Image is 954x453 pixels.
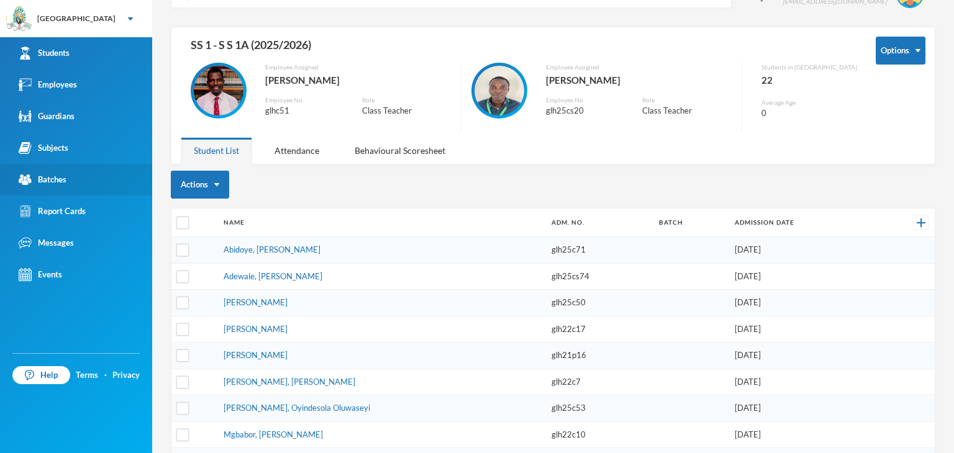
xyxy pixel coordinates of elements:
[19,47,70,60] div: Students
[546,96,624,105] div: Employee No.
[224,377,355,387] a: [PERSON_NAME], [PERSON_NAME]
[261,137,332,164] div: Attendance
[194,66,243,115] img: EMPLOYEE
[224,429,323,439] a: Mgbabor, [PERSON_NAME]
[545,421,653,448] td: glh22c10
[181,37,857,63] div: SS 1 - S S 1A (2025/2026)
[265,105,343,117] div: glhc51
[104,369,107,382] div: ·
[362,105,452,117] div: Class Teacher
[7,7,32,32] img: logo
[642,96,732,105] div: Role
[545,343,653,369] td: glh21p16
[112,369,140,382] a: Privacy
[19,173,66,186] div: Batches
[545,316,653,343] td: glh22c17
[545,395,653,422] td: glh25c53
[546,63,732,72] div: Employee Assigned
[224,324,288,334] a: [PERSON_NAME]
[729,237,877,264] td: [DATE]
[545,369,653,395] td: glh22c7
[19,205,86,218] div: Report Cards
[224,271,322,281] a: Adewale, [PERSON_NAME]
[653,209,729,237] th: Batch
[729,316,877,343] td: [DATE]
[729,343,877,369] td: [DATE]
[181,137,252,164] div: Student List
[171,171,229,199] button: Actions
[545,209,653,237] th: Adm. No.
[37,13,116,24] div: [GEOGRAPHIC_DATA]
[265,63,452,72] div: Employee Assigned
[224,403,370,413] a: [PERSON_NAME], Oyindesola Oluwaseyi
[342,137,458,164] div: Behavioural Scoresheet
[19,110,75,123] div: Guardians
[761,107,857,120] div: 0
[761,63,857,72] div: Students in [GEOGRAPHIC_DATA]
[761,98,857,107] div: Average Age
[642,105,732,117] div: Class Teacher
[12,366,70,385] a: Help
[729,263,877,290] td: [DATE]
[876,37,925,65] button: Options
[545,237,653,264] td: glh25c71
[265,72,452,88] div: [PERSON_NAME]
[729,369,877,395] td: [DATE]
[729,421,877,448] td: [DATE]
[729,290,877,316] td: [DATE]
[729,209,877,237] th: Admission Date
[265,96,343,105] div: Employee No.
[545,263,653,290] td: glh25cs74
[475,66,524,115] img: EMPLOYEE
[224,350,288,360] a: [PERSON_NAME]
[19,141,68,155] div: Subjects
[761,72,857,88] div: 22
[729,395,877,422] td: [DATE]
[76,369,98,382] a: Terms
[19,78,77,91] div: Employees
[546,105,624,117] div: glh25cs20
[19,268,62,281] div: Events
[546,72,732,88] div: [PERSON_NAME]
[545,290,653,316] td: glh25c50
[224,297,288,307] a: [PERSON_NAME]
[362,96,452,105] div: Role
[19,236,74,249] div: Messages
[224,244,320,254] a: Abidoye, [PERSON_NAME]
[917,218,925,227] img: +
[217,209,545,237] th: Name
